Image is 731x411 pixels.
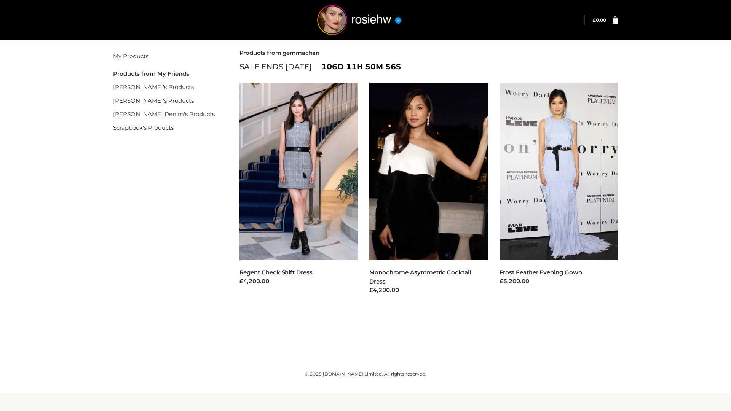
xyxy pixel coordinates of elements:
[321,60,401,73] span: 106d 11h 50m 56s
[113,110,215,118] a: [PERSON_NAME] Denim's Products
[113,124,174,131] a: Scrapbook's Products
[239,269,313,276] a: Regent Check Shift Dress
[113,83,194,91] a: [PERSON_NAME]'s Products
[369,286,488,295] div: £4,200.00
[593,17,606,23] bdi: 0.00
[113,370,618,378] div: © 2025 [DOMAIN_NAME] Limited. All rights reserved.
[500,269,582,276] a: Frost Feather Evening Gown
[239,49,618,56] h2: Products from gemmachan
[113,70,189,77] u: Products from My Friends
[500,277,618,286] div: £5,200.00
[593,17,606,23] a: £0.00
[239,277,358,286] div: £4,200.00
[369,269,471,285] a: Monochrome Asymmetric Cocktail Dress
[302,5,417,35] img: rosiehw
[239,60,618,73] div: SALE ENDS [DATE]
[113,53,148,60] a: My Products
[113,97,194,104] a: [PERSON_NAME]'s Products
[593,17,596,23] span: £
